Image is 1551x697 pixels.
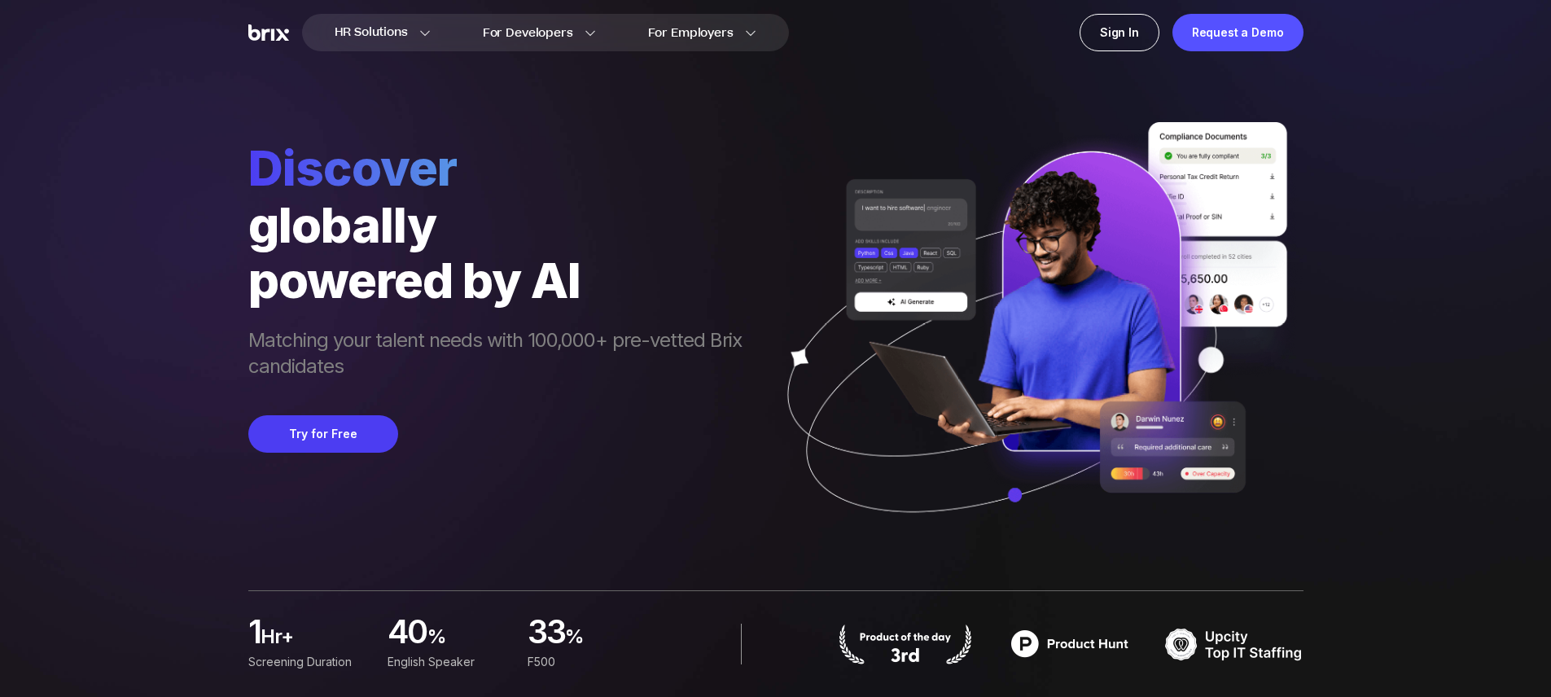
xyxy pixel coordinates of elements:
span: % [427,624,508,656]
span: 1 [248,617,261,650]
div: F500 [527,653,646,671]
div: English Speaker [388,653,507,671]
span: HR Solutions [335,20,408,46]
span: 40 [388,617,427,650]
div: globally [248,197,758,252]
span: For Employers [648,24,734,42]
span: hr+ [261,624,368,656]
a: Sign In [1080,14,1159,51]
span: % [565,624,647,656]
div: Screening duration [248,653,368,671]
a: Request a Demo [1172,14,1303,51]
button: Try for Free [248,415,398,453]
img: Brix Logo [248,24,289,42]
span: For Developers [483,24,573,42]
div: powered by AI [248,252,758,308]
img: product hunt badge [836,624,975,664]
span: Discover [248,138,758,197]
img: TOP IT STAFFING [1165,624,1303,664]
img: product hunt badge [1001,624,1139,664]
img: ai generate [758,122,1303,560]
span: Matching your talent needs with 100,000+ pre-vetted Brix candidates [248,327,758,383]
span: 33 [527,617,565,650]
